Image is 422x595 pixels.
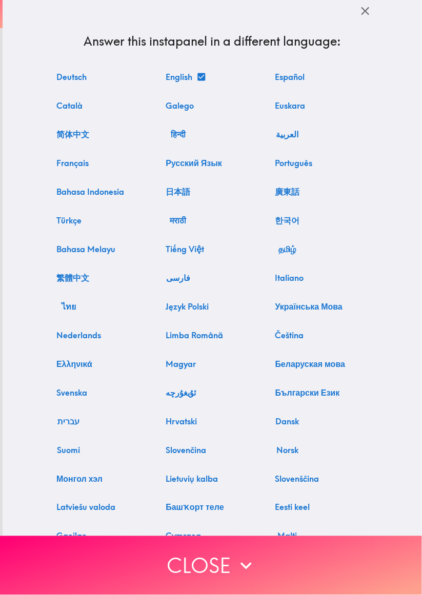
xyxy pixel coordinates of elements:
[52,153,93,173] button: Répondez à cet instapanel en français.
[52,268,93,288] button: 用繁體中文回答這個instapanel。
[162,268,194,288] button: به این instapanel به زبان فارسی پاسخ دهید.
[271,95,310,116] button: Erantzun instapanel honi euskaraz.
[52,382,91,403] button: Svara på denna instapanel på svenska.
[52,33,372,50] h4: Answer this instapanel in a different language:
[162,382,200,403] button: بۇ instapanel غا ئۇيغۇرچە جاۋاب بېرىڭ.
[271,239,304,259] button: இந்த instapanel-ஐ தமிழில் பதிலளிக்கவும்.
[271,440,304,460] button: Svar på dette instapanel på norsk.
[52,210,86,231] button: Bu instapanel'i Türkçe olarak yanıtlayın.
[52,239,119,259] button: Jawab instapanel ini dalam Bahasa Melayu.
[52,440,85,460] button: Vastaa tähän instapanel suomeksi.
[52,526,91,546] button: Freagair an instapanel seo i nGaeilge.
[271,153,317,173] button: Responda a este instapanel em português.
[162,95,198,116] button: Responda a este instapanel en galego.
[162,468,222,489] button: Atsakykite į šį instapanel lietuviškai.
[271,325,308,345] button: Odpovězte na tento instapanel v češtině.
[162,239,208,259] button: Trả lời instapanel này bằng tiếng Việt.
[162,325,227,345] button: Răspundeți la acest instapanel în limba română.
[52,67,91,87] button: Beantworten Sie dieses instapanel auf Deutsch.
[162,411,201,432] button: Odgovorite na ovaj instapanel na hrvatskom.
[271,124,304,145] button: أجب على هذا instapanel باللغة العربية.
[271,296,347,317] button: Дайте відповідь на цей instapanel українською мовою.
[271,468,324,489] button: Odgovorite na ta instapanel v slovenščini.
[162,440,210,460] button: Odpovedzte na tento instapanel v slovenčine.
[52,325,105,345] button: Beantwoord dit instapanel in het Nederlands.
[162,296,213,317] button: Odpowiedz na ten instapanel w języku polskim.
[162,181,194,202] button: このinstapanelに日本語で回答してください。
[52,468,107,489] button: Энэ instapanel-д монгол хэлээр хариулна уу.
[52,296,85,317] button: ตอบ instapanel นี้เป็นภาษาไทย.
[52,124,93,145] button: 用简体中文回答这个instapanel。
[162,526,205,546] button: Atebwch yr instapanel hwn yn Gymraeg.
[162,354,200,374] button: Válaszoljon erre az instapanel-re magyarul.
[162,153,226,173] button: Ответьте на этот instapanel на русском языке.
[162,124,194,145] button: इस instapanel को हिंदी में उत्तर दें।
[271,354,350,374] button: Адкажыце на гэты instapanel па-беларуску.
[271,181,304,202] button: 用廣東話回答呢個instapanel。
[162,67,209,87] button: Answer this instapanel in English.
[162,210,194,231] button: या instapanel ला मराठीत उत्तर द्या.
[271,526,304,546] button: Wieġeb dan l-instapanel bil-Malti.
[271,411,304,432] button: Besvar denne instapanel på dansk.
[162,497,228,518] button: Был instapanel-ға башҡортса яуап бирегеҙ.
[52,95,87,116] button: Responeu aquest instapanel en català.
[271,67,309,87] button: Responde a este instapanel en español.
[271,210,304,231] button: 이 instapanel에 한국어로 답하세요.
[52,181,128,202] button: Jawab instapanel ini dalam Bahasa Indonesia.
[271,497,314,518] button: Vastake sellele instapanel-ile eesti keeles.
[271,268,308,288] button: Rispondi a questo instapanel in italiano.
[52,411,85,432] button: ענה על instapanel זה בעברית.
[52,497,119,518] button: Atbildiet uz šo instapanel latviešu valodā.
[52,354,96,374] button: Απαντήστε σε αυτό το instapanel στα Ελληνικά.
[271,382,344,403] button: Отговорете на този instapanel на български.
